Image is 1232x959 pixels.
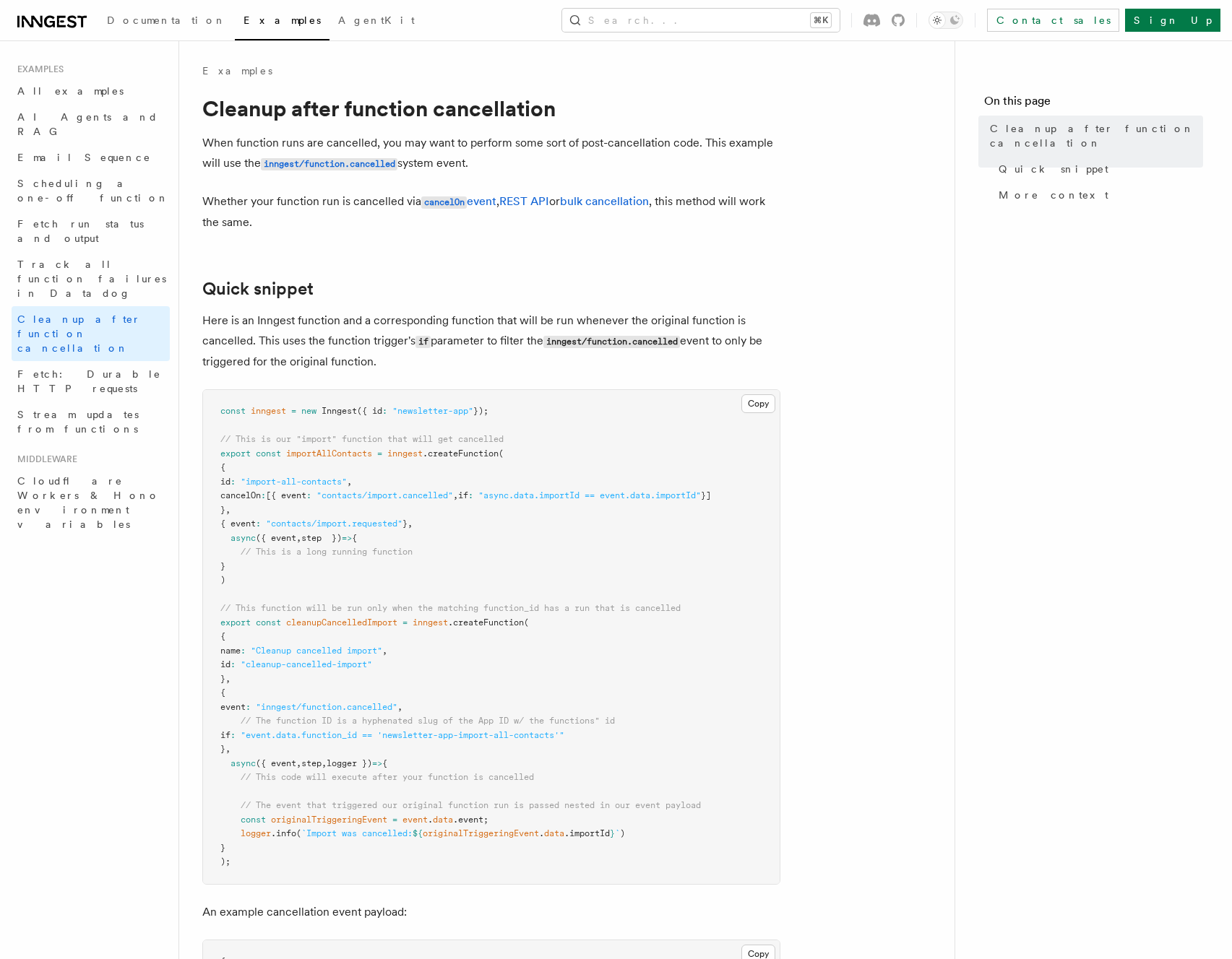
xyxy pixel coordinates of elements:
span: => [342,533,352,543]
a: Sign Up [1125,9,1220,32]
span: { [220,631,225,641]
span: step [301,758,322,768]
span: ( [524,617,529,628]
span: Middleware [12,454,77,465]
h1: Cleanup after function cancellation [202,95,780,121]
span: ( [296,828,301,838]
span: if [458,490,468,500]
span: , [397,702,402,712]
h4: On this page [984,92,1203,116]
span: [{ event [266,490,306,500]
span: Inngest [322,406,357,416]
button: Toggle dark mode [929,12,963,29]
span: : [241,646,246,656]
span: Fetch run status and output [17,218,144,244]
span: inngest [413,617,448,628]
span: .importId [564,828,610,838]
span: ); [220,856,231,867]
span: = [291,406,296,416]
a: Documentation [98,4,235,39]
span: : [261,490,266,500]
span: Quick snippet [999,162,1108,176]
span: ({ id [357,406,382,416]
span: : [382,406,387,416]
span: { [352,533,357,543]
span: : [256,518,261,529]
a: Cloudflare Workers & Hono environment variables [12,468,170,537]
span: "import-all-contacts" [241,477,347,487]
span: Email Sequence [17,152,151,163]
span: , [296,758,301,768]
code: cancelOn [421,196,467,209]
span: : [468,490,473,500]
span: inngest [251,406,286,416]
span: } [220,744,225,754]
span: "async.data.importId == event.data.importId" [478,490,701,500]
p: When function runs are cancelled, you may want to perform some sort of post-cancellation code. Th... [202,133,780,174]
span: } [610,828,615,838]
span: const [256,617,281,628]
a: AI Agents and RAG [12,104,170,144]
span: "newsletter-app" [392,406,473,416]
span: : [231,659,236,669]
span: = [402,617,408,628]
span: Documentation [107,14,226,26]
a: Scheduling a one-off function [12,170,170,211]
span: All examples [17,85,124,97]
span: : [231,477,236,487]
span: .info [271,828,296,838]
span: : [231,730,236,740]
span: Cloudflare Workers & Hono environment variables [17,475,160,530]
span: "inngest/function.cancelled" [256,702,397,712]
span: = [377,448,382,459]
span: const [256,448,281,459]
span: "contacts/import.requested" [266,518,402,529]
span: "event.data.function_id == 'newsletter-app-import-all-contacts'" [241,730,564,740]
span: export [220,448,251,459]
span: async [231,758,256,768]
span: "contacts/import.cancelled" [316,490,453,500]
span: .event; [453,815,488,825]
span: const [220,406,246,416]
a: Quick snippet [993,156,1203,182]
span: , [225,505,231,515]
a: Fetch run status and output [12,211,170,251]
span: Track all function failures in Datadog [17,259,166,299]
span: => [372,758,382,768]
code: if [415,336,431,348]
span: name [220,646,241,656]
span: , [322,758,327,768]
span: logger [241,828,271,838]
span: importAllContacts [286,448,372,459]
span: }] [701,490,711,500]
span: : [246,702,251,712]
span: . [428,815,433,825]
span: { [382,758,387,768]
span: ) [620,828,625,838]
a: More context [993,182,1203,208]
span: "Cleanup cancelled import" [251,646,382,656]
span: // The function ID is a hyphenated slug of the App ID w/ the functions" id [241,716,615,726]
span: Examples [12,64,64,75]
span: , [453,490,458,500]
span: id [220,659,231,669]
span: , [296,533,301,543]
span: = [392,815,397,825]
a: cancelOnevent [421,194,496,208]
span: , [225,744,231,754]
span: export [220,617,251,628]
span: } [402,518,408,529]
span: AgentKit [338,14,415,26]
a: Contact sales [987,9,1119,32]
span: , [225,674,231,684]
a: Fetch: Durable HTTP requests [12,361,170,402]
span: More context [999,188,1108,202]
span: "cleanup-cancelled-import" [241,659,372,669]
code: inngest/function.cancelled [543,336,680,348]
a: Email Sequence [12,144,170,170]
a: Quick snippet [202,279,314,299]
span: cleanupCancelledImport [286,617,397,628]
a: bulk cancellation [560,194,649,208]
a: Examples [202,64,272,78]
a: Cleanup after function cancellation [984,116,1203,156]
